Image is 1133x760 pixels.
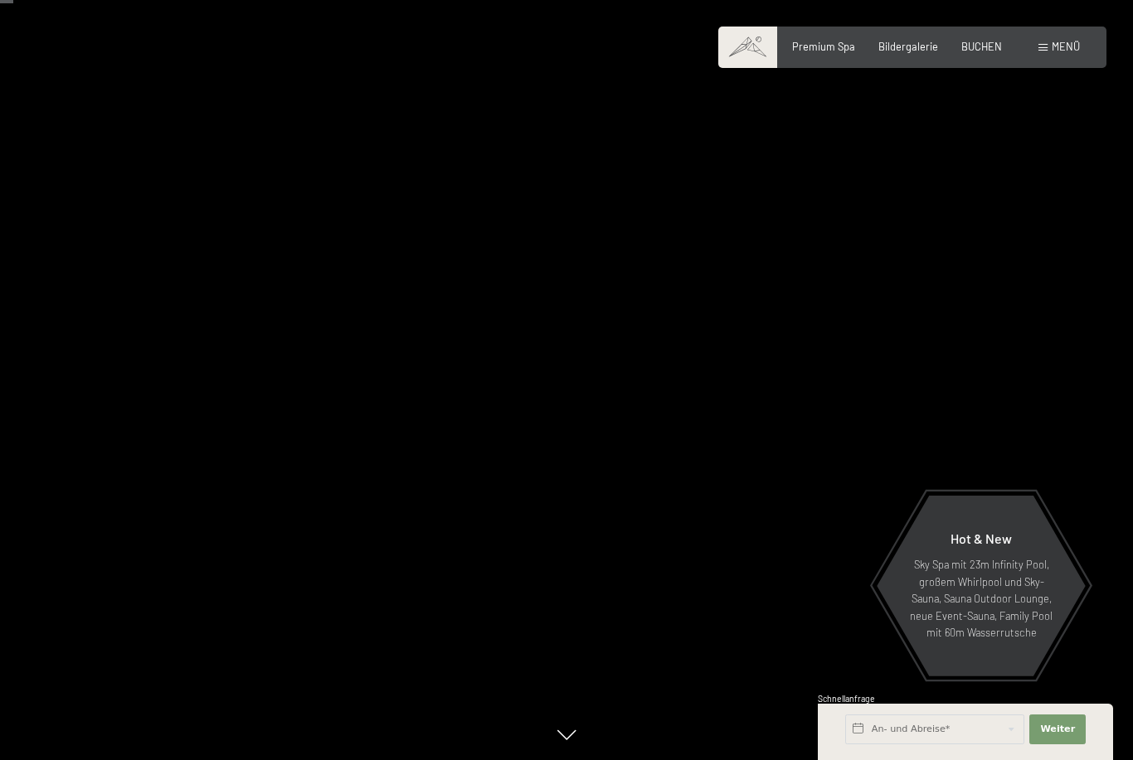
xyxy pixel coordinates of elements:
[876,495,1087,677] a: Hot & New Sky Spa mit 23m Infinity Pool, großem Whirlpool und Sky-Sauna, Sauna Outdoor Lounge, ne...
[951,530,1012,546] span: Hot & New
[1029,714,1086,744] button: Weiter
[1052,40,1080,53] span: Menü
[818,694,875,704] span: Schnellanfrage
[1040,723,1075,736] span: Weiter
[792,40,855,53] a: Premium Spa
[961,40,1002,53] a: BUCHEN
[909,556,1053,641] p: Sky Spa mit 23m Infinity Pool, großem Whirlpool und Sky-Sauna, Sauna Outdoor Lounge, neue Event-S...
[878,40,938,53] a: Bildergalerie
